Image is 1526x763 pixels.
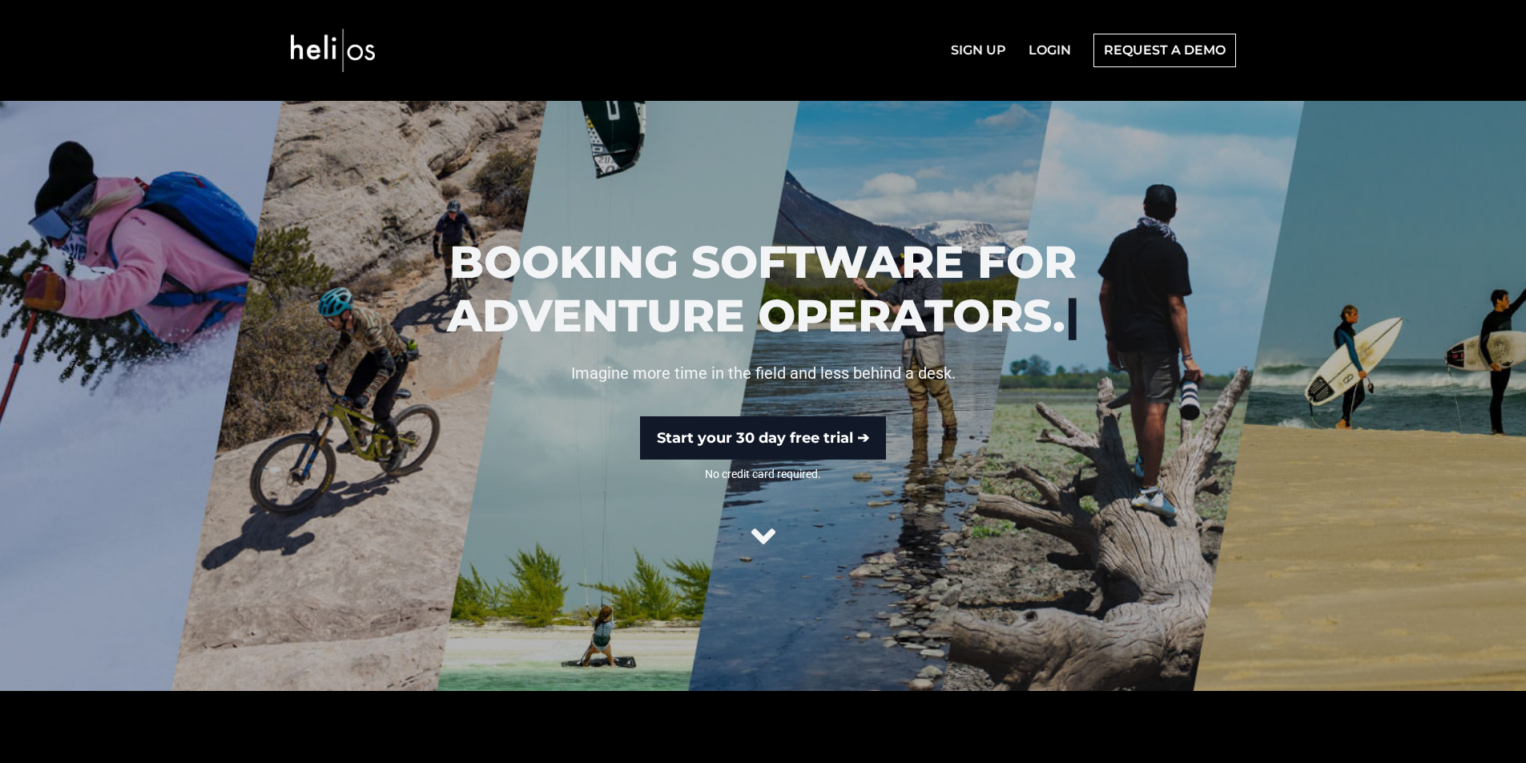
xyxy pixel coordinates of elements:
[1019,34,1081,66] a: LOGIN
[941,34,1016,66] a: SIGN UP
[447,289,1065,343] span: ADVENTURE OPERATORS.
[640,416,886,460] a: Start your 30 day free trial ➔
[291,10,375,91] img: Heli OS Logo
[413,466,1113,482] span: No credit card required.
[1093,34,1236,67] a: REQUEST A DEMO
[413,362,1113,384] p: Imagine more time in the field and less behind a desk.
[1065,288,1080,343] span: |
[413,235,1113,343] h1: BOOKING SOFTWARE FOR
